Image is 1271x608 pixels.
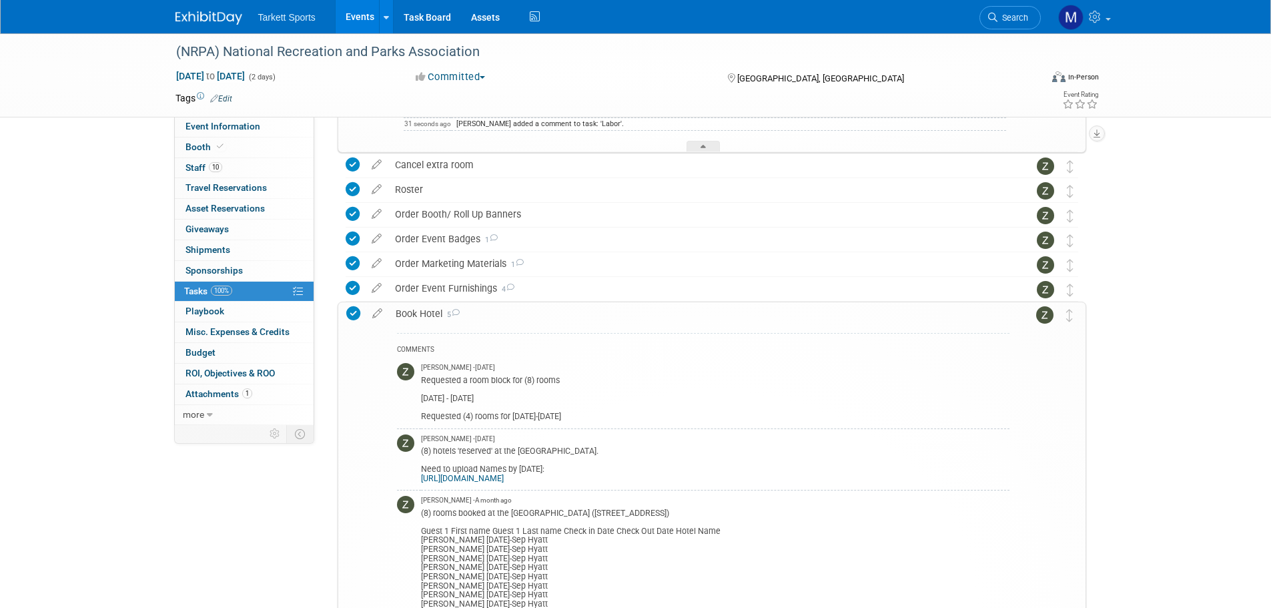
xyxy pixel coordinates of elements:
i: Move task [1067,210,1074,222]
a: edit [365,159,388,171]
img: Zak Sigler [1037,281,1054,298]
div: Event Format [962,69,1100,89]
a: edit [365,184,388,196]
a: Event Information [175,117,314,137]
a: Misc. Expenses & Credits [175,322,314,342]
span: 100% [211,286,232,296]
span: [DATE] [DATE] [175,70,246,82]
span: 5 [442,310,460,319]
span: more [183,409,204,420]
img: Zak Sigler [397,496,414,513]
span: [PERSON_NAME] - A month ago [421,496,512,505]
div: Requested a room block for (8) rooms [DATE] - [DATE] Requested (4) rooms for [DATE]-[DATE] [421,373,1009,422]
td: Tags [175,91,232,105]
i: Move task [1066,309,1073,322]
a: Travel Reservations [175,178,314,198]
a: Search [979,6,1041,29]
span: 1 [242,388,252,398]
span: Travel Reservations [185,182,267,193]
span: 10 [209,162,222,172]
span: [GEOGRAPHIC_DATA], [GEOGRAPHIC_DATA] [737,73,904,83]
div: In-Person [1068,72,1099,82]
span: 9/10/2025 9:34:49 AM EST [404,120,451,127]
i: Move task [1067,234,1074,247]
a: edit [365,208,388,220]
img: Zak Sigler [1037,158,1054,175]
div: Order Booth/ Roll Up Banners [388,203,1010,226]
span: 1 [480,236,498,244]
i: Move task [1067,185,1074,198]
div: Order Marketing Materials [388,252,1010,275]
img: Zak Sigler [1036,306,1053,324]
a: [URL][DOMAIN_NAME] [421,474,504,483]
i: Move task [1067,160,1074,173]
span: Giveaways [185,224,229,234]
img: Zak Sigler [1037,232,1054,249]
span: Misc. Expenses & Credits [185,326,290,337]
div: Book Hotel [389,302,1009,325]
td: [PERSON_NAME] added a comment to task: 'Labor'. [451,117,1006,130]
td: Personalize Event Tab Strip [264,425,287,442]
span: 4 [497,285,514,294]
span: 1 [506,260,524,269]
img: Format-Inperson.png [1052,71,1066,82]
img: Zak Sigler [1037,182,1054,200]
a: Tasks100% [175,282,314,302]
a: Shipments [175,240,314,260]
a: Booth [175,137,314,158]
td: Toggle Event Tabs [286,425,314,442]
a: edit [366,308,389,320]
span: Staff [185,162,222,173]
span: Search [997,13,1028,23]
span: Tarkett Sports [258,12,316,23]
span: Booth [185,141,226,152]
a: Giveaways [175,220,314,240]
a: edit [365,258,388,270]
img: Zak Sigler [397,363,414,380]
div: Order Event Badges [388,228,1010,250]
span: Sponsorships [185,265,243,276]
div: Cancel extra room [388,154,1010,176]
i: Booth reservation complete [217,143,224,150]
a: ROI, Objectives & ROO [175,364,314,384]
i: Move task [1067,284,1074,296]
img: Zak Sigler [1037,256,1054,274]
span: Attachments [185,388,252,399]
span: Shipments [185,244,230,255]
span: Event Information [185,121,260,131]
span: Tasks [184,286,232,296]
span: (2 days) [248,73,276,81]
div: (NRPA) National Recreation and Parks Association [171,40,1021,64]
div: Event Rating [1062,91,1098,98]
div: (8) hotels 'reserved' at the [GEOGRAPHIC_DATA]. Need to upload Names by [DATE]: [421,444,1009,484]
div: Roster [388,178,1010,201]
span: [PERSON_NAME] - [DATE] [421,363,495,372]
i: Move task [1067,259,1074,272]
span: [PERSON_NAME] - [DATE] [421,434,495,444]
img: Zak Sigler [397,434,414,452]
img: Mathieu Martel [1058,5,1084,30]
a: Sponsorships [175,261,314,281]
span: Asset Reservations [185,203,265,214]
a: Budget [175,343,314,363]
span: Playbook [185,306,224,316]
a: Edit [210,94,232,103]
span: Budget [185,347,216,358]
a: Asset Reservations [175,199,314,219]
img: Zak Sigler [1037,207,1054,224]
a: Staff10 [175,158,314,178]
span: ROI, Objectives & ROO [185,368,275,378]
a: more [175,405,314,425]
img: ExhibitDay [175,11,242,25]
a: edit [365,233,388,245]
a: edit [365,282,388,294]
a: Playbook [175,302,314,322]
a: Attachments1 [175,384,314,404]
button: Committed [411,70,490,84]
div: Order Event Furnishings [388,277,1010,300]
div: COMMENTS [397,344,1009,358]
span: to [204,71,217,81]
